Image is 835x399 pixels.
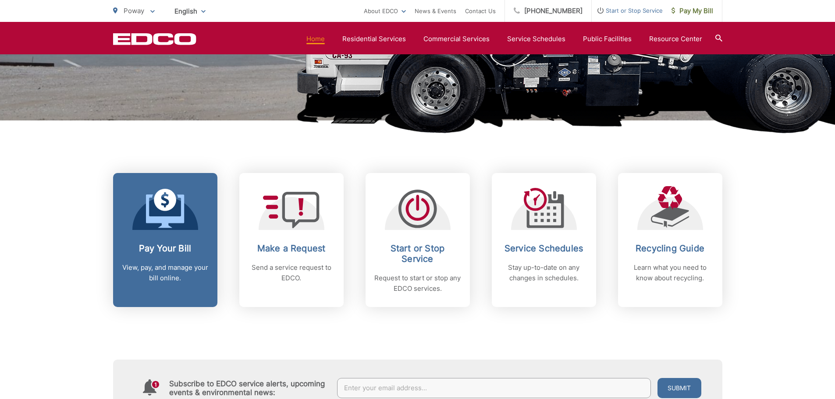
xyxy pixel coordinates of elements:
h2: Start or Stop Service [374,243,461,264]
a: Commercial Services [423,34,490,44]
span: English [168,4,212,19]
a: Resource Center [649,34,702,44]
span: Pay My Bill [672,6,713,16]
a: Home [306,34,325,44]
a: EDCD logo. Return to the homepage. [113,33,196,45]
a: Residential Services [342,34,406,44]
button: Submit [657,378,701,398]
a: Pay Your Bill View, pay, and manage your bill online. [113,173,217,307]
h2: Make a Request [248,243,335,254]
p: Send a service request to EDCO. [248,262,335,283]
h2: Pay Your Bill [122,243,209,254]
span: Poway [124,7,144,15]
input: Enter your email address... [337,378,651,398]
a: Contact Us [465,6,496,16]
p: Learn what you need to know about recycling. [627,262,714,283]
a: Make a Request Send a service request to EDCO. [239,173,344,307]
a: About EDCO [364,6,406,16]
h2: Service Schedules [501,243,587,254]
a: Public Facilities [583,34,632,44]
h2: Recycling Guide [627,243,714,254]
a: News & Events [415,6,456,16]
a: Recycling Guide Learn what you need to know about recycling. [618,173,722,307]
a: Service Schedules [507,34,565,44]
p: Stay up-to-date on any changes in schedules. [501,262,587,283]
a: Service Schedules Stay up-to-date on any changes in schedules. [492,173,596,307]
h4: Subscribe to EDCO service alerts, upcoming events & environmental news: [169,379,329,397]
p: Request to start or stop any EDCO services. [374,273,461,294]
p: View, pay, and manage your bill online. [122,262,209,283]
